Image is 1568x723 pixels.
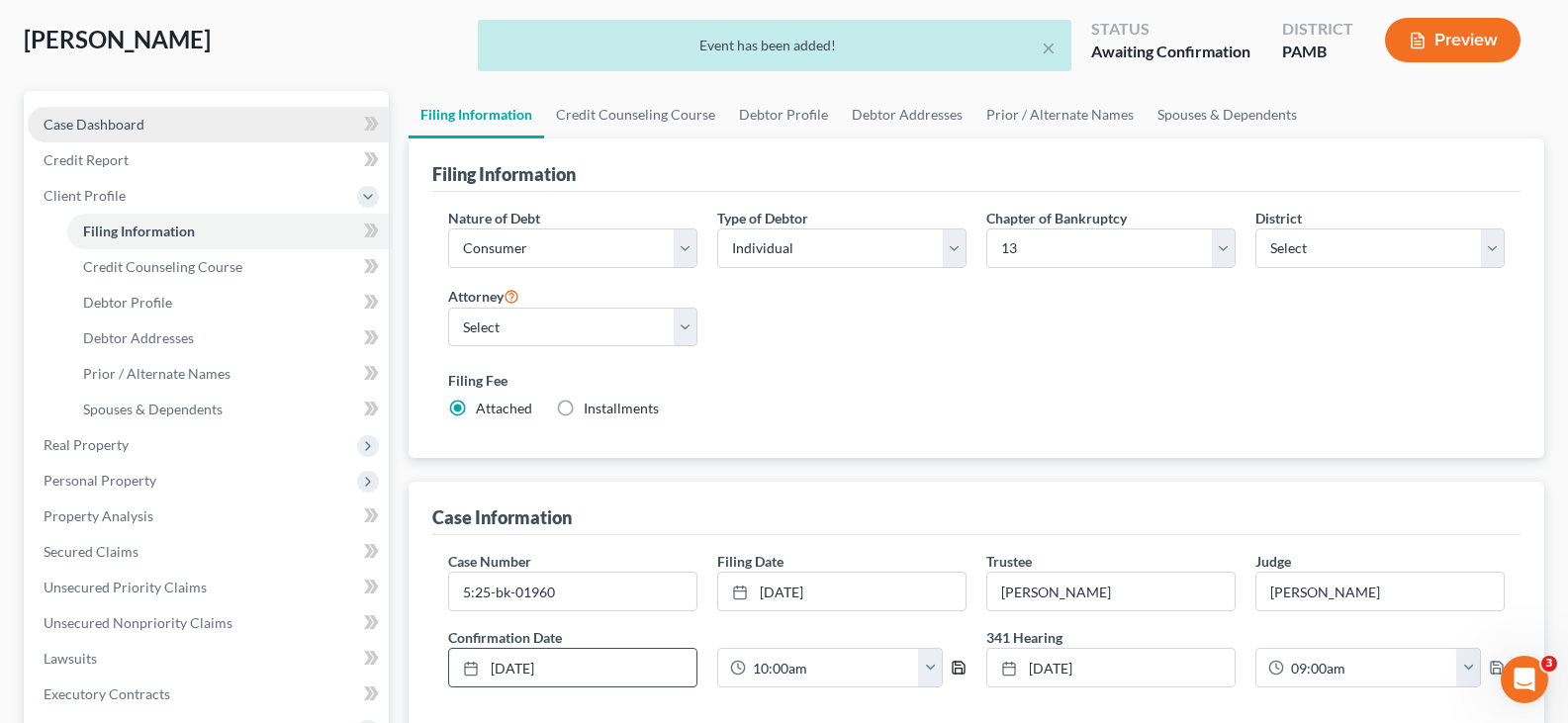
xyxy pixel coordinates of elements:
[717,551,784,572] label: Filing Date
[83,294,172,311] span: Debtor Profile
[840,91,974,138] a: Debtor Addresses
[1255,551,1291,572] label: Judge
[976,627,1515,648] label: 341 Hearing
[28,570,389,605] a: Unsecured Priority Claims
[1385,18,1521,62] button: Preview
[1282,18,1353,41] div: District
[409,91,544,138] a: Filing Information
[67,392,389,427] a: Spouses & Dependents
[494,36,1056,55] div: Event has been added!
[448,370,1505,391] label: Filing Fee
[28,677,389,712] a: Executory Contracts
[44,472,156,489] span: Personal Property
[67,249,389,285] a: Credit Counseling Course
[727,91,840,138] a: Debtor Profile
[67,320,389,356] a: Debtor Addresses
[986,551,1032,572] label: Trustee
[28,142,389,178] a: Credit Report
[44,543,138,560] span: Secured Claims
[1501,656,1548,703] iframe: Intercom live chat
[44,116,144,133] span: Case Dashboard
[717,208,808,228] label: Type of Debtor
[987,573,1235,610] input: --
[1255,208,1302,228] label: District
[987,649,1235,686] a: [DATE]
[449,573,696,610] input: Enter case number...
[1541,656,1557,672] span: 3
[584,400,659,416] span: Installments
[44,614,232,631] span: Unsecured Nonpriority Claims
[974,91,1146,138] a: Prior / Alternate Names
[83,401,223,417] span: Spouses & Dependents
[986,208,1127,228] label: Chapter of Bankruptcy
[718,573,966,610] a: [DATE]
[432,162,576,186] div: Filing Information
[448,208,540,228] label: Nature of Debt
[746,649,919,686] input: -- : --
[67,285,389,320] a: Debtor Profile
[83,329,194,346] span: Debtor Addresses
[28,107,389,142] a: Case Dashboard
[67,214,389,249] a: Filing Information
[544,91,727,138] a: Credit Counseling Course
[44,151,129,168] span: Credit Report
[432,505,572,529] div: Case Information
[44,436,129,453] span: Real Property
[448,284,519,308] label: Attorney
[44,650,97,667] span: Lawsuits
[1146,91,1309,138] a: Spouses & Dependents
[44,507,153,524] span: Property Analysis
[438,627,976,648] label: Confirmation Date
[83,365,231,382] span: Prior / Alternate Names
[44,685,170,702] span: Executory Contracts
[44,579,207,595] span: Unsecured Priority Claims
[983,18,1060,41] div: Chapter
[28,498,389,534] a: Property Analysis
[44,187,126,204] span: Client Profile
[67,356,389,392] a: Prior / Alternate Names
[1256,573,1504,610] input: --
[1284,649,1457,686] input: -- : --
[28,605,389,641] a: Unsecured Nonpriority Claims
[448,551,531,572] label: Case Number
[83,258,242,275] span: Credit Counseling Course
[476,400,532,416] span: Attached
[28,641,389,677] a: Lawsuits
[449,649,696,686] a: [DATE]
[83,223,195,239] span: Filing Information
[847,18,952,41] div: Case
[1042,36,1056,59] button: ×
[1091,18,1250,41] div: Status
[28,534,389,570] a: Secured Claims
